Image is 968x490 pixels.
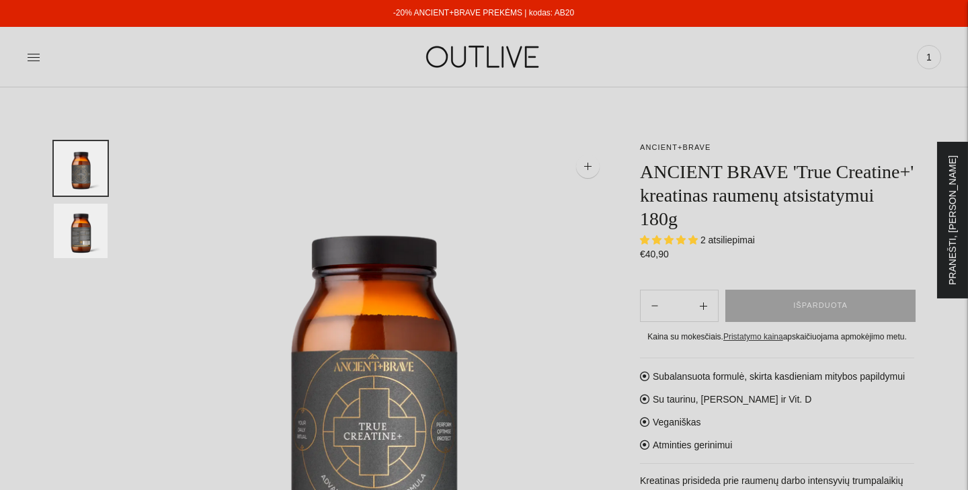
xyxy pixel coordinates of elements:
[640,249,669,259] span: €40,90
[54,204,108,258] button: Translation missing: en.general.accessibility.image_thumbail
[669,296,689,316] input: Product quantity
[400,34,568,80] img: OUTLIVE
[689,290,718,322] button: Subtract product quantity
[725,290,916,322] button: IŠPARDUOTA
[920,48,938,67] span: 1
[640,330,914,344] div: Kaina su mokesčiais. apskaičiuojama apmokėjimo metu.
[640,160,914,231] h1: ANCIENT BRAVE 'True Creatine+' kreatinas raumenų atsistatymui 180g
[640,235,700,245] span: 5.00 stars
[54,141,108,196] button: Translation missing: en.general.accessibility.image_thumbail
[641,290,669,322] button: Add product quantity
[393,8,574,17] a: -20% ANCIENT+BRAVE PREKĖMS | kodas: AB20
[700,235,755,245] span: 2 atsiliepimai
[793,299,848,313] span: IŠPARDUOTA
[917,42,941,72] a: 1
[723,332,783,341] a: Pristatymo kaina
[640,143,711,151] a: ANCIENT+BRAVE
